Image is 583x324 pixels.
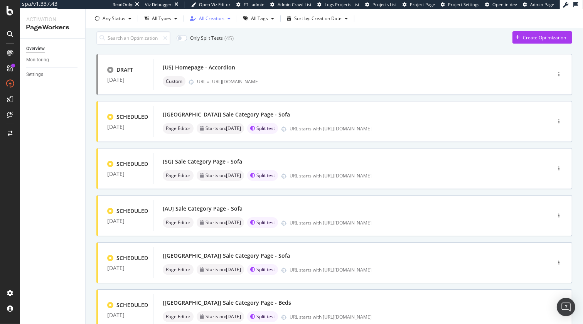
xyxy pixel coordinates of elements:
[448,2,479,7] span: Project Settings
[199,16,224,21] div: All Creators
[152,16,171,21] div: All Types
[141,12,180,25] button: All Types
[256,220,275,225] span: Split test
[116,66,133,74] div: DRAFT
[236,2,265,8] a: FTL admin
[190,35,223,41] div: Only Split Tests
[317,2,359,8] a: Logs Projects List
[166,267,190,272] span: Page Editor
[372,2,397,7] span: Projects List
[284,12,351,25] button: Sort by: Creation Date
[107,312,144,318] div: [DATE]
[113,2,133,8] div: ReadOnly:
[256,126,275,131] span: Split test
[163,252,290,260] div: [[GEOGRAPHIC_DATA]] Sale Category Page - Sofa
[163,76,185,87] div: neutral label
[26,56,80,64] a: Monitoring
[26,71,80,79] a: Settings
[247,123,278,134] div: brand label
[206,126,241,131] span: Starts on: [DATE]
[244,2,265,7] span: FTL admin
[270,2,312,8] a: Admin Crawl List
[365,2,397,8] a: Projects List
[557,298,575,316] div: Open Intercom Messenger
[163,64,235,71] div: [US] Homepage - Accordion
[163,217,194,228] div: neutral label
[290,219,518,226] div: URL starts with [URL][DOMAIN_NAME]
[410,2,435,7] span: Project Page
[191,2,231,8] a: Open Viz Editor
[485,2,517,8] a: Open in dev
[163,205,243,213] div: [AU] Sale Category Page - Sofa
[523,2,554,8] a: Admin Page
[116,207,148,215] div: SCHEDULED
[403,2,435,8] a: Project Page
[187,12,234,25] button: All Creators
[26,56,49,64] div: Monitoring
[197,311,244,322] div: neutral label
[107,171,144,177] div: [DATE]
[224,34,234,42] div: ( 45 )
[163,264,194,275] div: neutral label
[107,77,144,83] div: [DATE]
[163,123,194,134] div: neutral label
[163,299,291,307] div: [[GEOGRAPHIC_DATA]] Sale Category Page - Beds
[247,170,278,181] div: brand label
[278,2,312,7] span: Admin Crawl List
[492,2,517,7] span: Open in dev
[441,2,479,8] a: Project Settings
[206,220,241,225] span: Starts on: [DATE]
[145,2,173,8] div: Viz Debugger:
[166,126,190,131] span: Page Editor
[294,16,342,21] div: Sort by: Creation Date
[107,265,144,271] div: [DATE]
[530,2,554,7] span: Admin Page
[247,311,278,322] div: brand label
[116,160,148,168] div: SCHEDULED
[166,79,182,84] span: Custom
[26,15,79,23] div: Activation
[197,217,244,228] div: neutral label
[26,71,43,79] div: Settings
[107,124,144,130] div: [DATE]
[103,16,125,21] div: Any Status
[163,158,242,165] div: [SG] Sale Category Page - Sofa
[197,78,518,85] div: URL = [URL][DOMAIN_NAME]
[247,264,278,275] div: brand label
[290,314,518,320] div: URL starts with [URL][DOMAIN_NAME]
[96,31,170,45] input: Search an Optimization
[290,125,518,132] div: URL starts with [URL][DOMAIN_NAME]
[206,173,241,178] span: Starts on: [DATE]
[512,31,572,44] button: Create Optimization
[240,12,277,25] button: All Tags
[107,218,144,224] div: [DATE]
[163,170,194,181] div: neutral label
[26,23,79,32] div: PageWorkers
[116,113,148,121] div: SCHEDULED
[251,16,268,21] div: All Tags
[256,173,275,178] span: Split test
[26,45,80,53] a: Overview
[197,123,244,134] div: neutral label
[206,314,241,319] span: Starts on: [DATE]
[197,264,244,275] div: neutral label
[166,173,190,178] span: Page Editor
[116,301,148,309] div: SCHEDULED
[290,172,518,179] div: URL starts with [URL][DOMAIN_NAME]
[325,2,359,7] span: Logs Projects List
[26,45,45,53] div: Overview
[247,217,278,228] div: brand label
[166,314,190,319] span: Page Editor
[116,254,148,262] div: SCHEDULED
[163,111,290,118] div: [[GEOGRAPHIC_DATA]] Sale Category Page - Sofa
[199,2,231,7] span: Open Viz Editor
[197,170,244,181] div: neutral label
[256,314,275,319] span: Split test
[163,311,194,322] div: neutral label
[166,220,190,225] span: Page Editor
[206,267,241,272] span: Starts on: [DATE]
[523,34,566,41] div: Create Optimization
[256,267,275,272] span: Split test
[92,12,135,25] button: Any Status
[290,267,518,273] div: URL starts with [URL][DOMAIN_NAME]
